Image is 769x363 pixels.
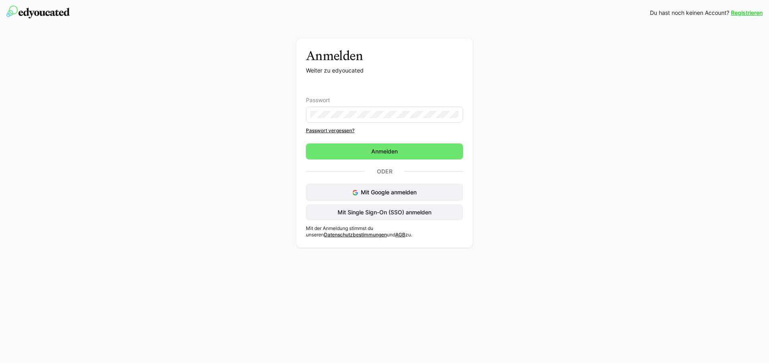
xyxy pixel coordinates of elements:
img: edyoucated [6,6,70,18]
a: AGB [395,232,405,238]
p: Weiter zu edyoucated [306,67,463,75]
span: Mit Google anmelden [361,189,417,196]
a: Registrieren [731,9,763,17]
button: Anmelden [306,143,463,159]
button: Mit Single Sign-On (SSO) anmelden [306,204,463,220]
span: Du hast noch keinen Account? [650,9,729,17]
span: Anmelden [370,147,399,155]
span: Passwort [306,97,330,103]
a: Datenschutzbestimmungen [324,232,387,238]
p: Oder [365,166,404,177]
h3: Anmelden [306,48,463,63]
p: Mit der Anmeldung stimmst du unseren und zu. [306,225,463,238]
a: Passwort vergessen? [306,127,463,134]
button: Mit Google anmelden [306,184,463,201]
span: Mit Single Sign-On (SSO) anmelden [336,208,433,216]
